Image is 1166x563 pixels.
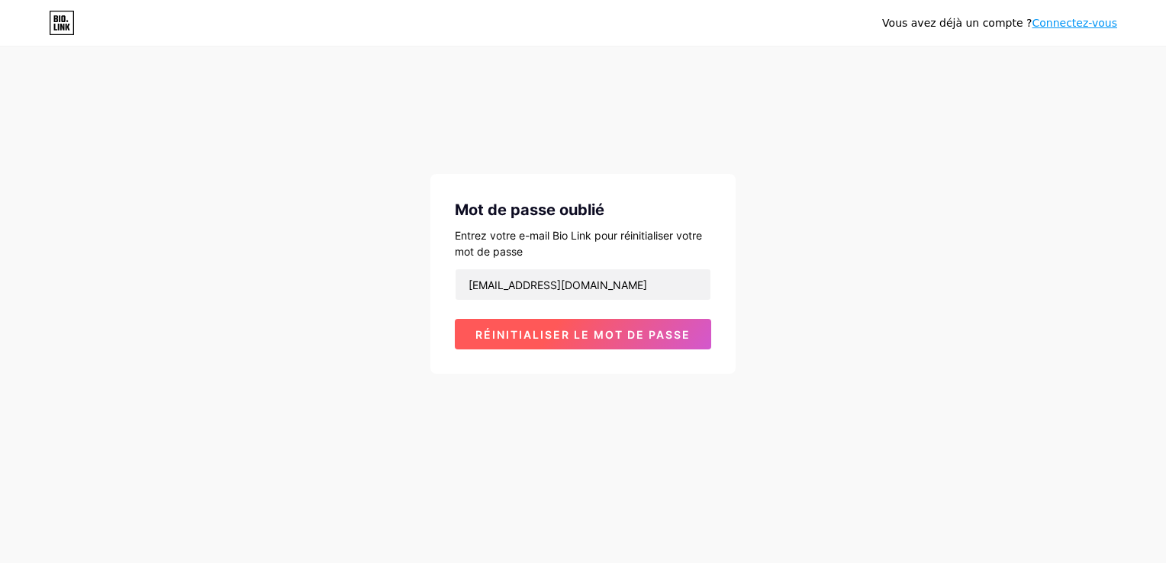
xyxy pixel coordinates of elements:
input: Messagerie électronique [456,269,710,300]
a: Connectez-vous [1032,17,1117,29]
font: Vous avez déjà un compte ? [882,17,1032,29]
button: Réinitialiser le mot de passe [455,319,711,349]
span: Réinitialiser le mot de passe [475,328,691,341]
div: Mot de passe oublié [455,198,711,221]
div: Entrez votre e-mail Bio Link pour réinitialiser votre mot de passe [455,227,711,259]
